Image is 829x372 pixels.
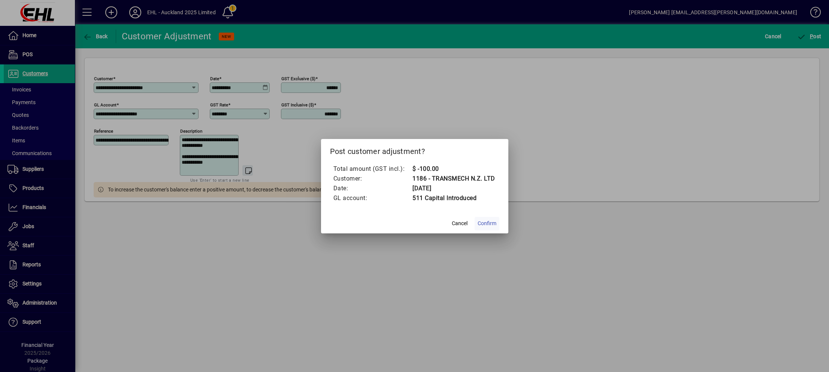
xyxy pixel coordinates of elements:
[321,139,508,161] h2: Post customer adjustment?
[448,217,472,230] button: Cancel
[333,193,412,203] td: GL account:
[333,174,412,184] td: Customer:
[333,184,412,193] td: Date:
[452,220,468,227] span: Cancel
[478,220,496,227] span: Confirm
[412,164,495,174] td: $ -100.00
[412,193,495,203] td: 511 Capital Introduced
[333,164,412,174] td: Total amount (GST incl.):
[412,184,495,193] td: [DATE]
[475,217,499,230] button: Confirm
[412,174,495,184] td: 1186 - TRANSMECH N.Z. LTD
